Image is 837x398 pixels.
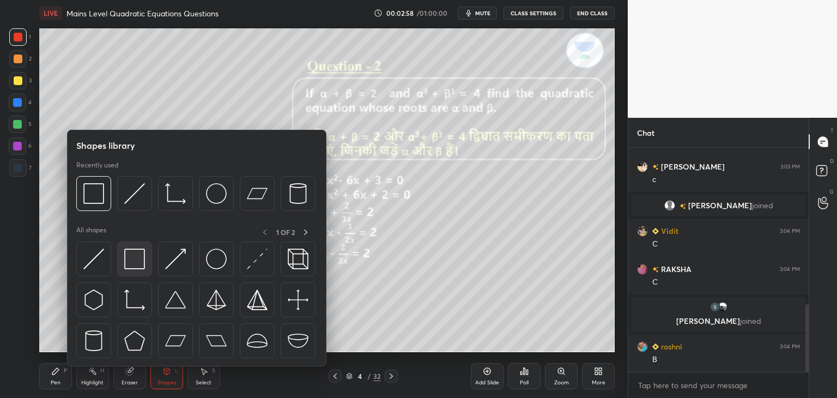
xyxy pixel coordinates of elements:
[165,183,186,204] img: svg+xml;charset=utf-8,%3Csvg%20xmlns%3D%22http%3A%2F%2Fwww.w3.org%2F2000%2Fsvg%22%20width%3D%2233...
[39,7,62,20] div: LIVE
[680,203,686,209] img: no-rating-badge.077c3623.svg
[780,343,800,350] div: 3:04 PM
[752,201,773,210] span: joined
[830,157,834,165] p: D
[373,371,380,381] div: 32
[247,249,268,269] img: svg+xml;charset=utf-8,%3Csvg%20xmlns%3D%22http%3A%2F%2Fwww.w3.org%2F2000%2Fsvg%22%20width%3D%2230...
[652,174,800,185] div: c
[66,8,219,19] h4: Mains Level Quadratic Equations Questions
[206,183,227,204] img: svg+xml;charset=utf-8,%3Csvg%20xmlns%3D%22http%3A%2F%2Fwww.w3.org%2F2000%2Fsvg%22%20width%3D%2236...
[165,249,186,269] img: svg+xml;charset=utf-8,%3Csvg%20xmlns%3D%22http%3A%2F%2Fwww.w3.org%2F2000%2Fsvg%22%20width%3D%2230...
[288,330,308,351] img: svg+xml;charset=utf-8,%3Csvg%20xmlns%3D%22http%3A%2F%2Fwww.w3.org%2F2000%2Fsvg%22%20width%3D%2238...
[709,301,720,312] img: ff861bd3a92840f291c2e51557464b53.21626447_3
[592,380,605,385] div: More
[475,9,490,17] span: mute
[830,126,834,135] p: T
[458,7,497,20] button: mute
[659,341,682,352] h6: roshni
[124,249,145,269] img: svg+xml;charset=utf-8,%3Csvg%20xmlns%3D%22http%3A%2F%2Fwww.w3.org%2F2000%2Fsvg%22%20width%3D%2234...
[652,277,800,288] div: C
[196,380,211,385] div: Select
[9,28,31,46] div: 1
[554,380,569,385] div: Zoom
[659,263,692,275] h6: RAKSHA
[475,380,499,385] div: Add Slide
[659,225,678,237] h6: Vidit
[124,330,145,351] img: svg+xml;charset=utf-8,%3Csvg%20xmlns%3D%22http%3A%2F%2Fwww.w3.org%2F2000%2Fsvg%22%20width%3D%2234...
[276,228,295,237] p: 1 OF 2
[652,354,800,365] div: B
[780,164,800,170] div: 3:03 PM
[652,228,659,234] img: Learner_Badge_beginner_1_8b307cf2a0.svg
[175,368,178,373] div: L
[9,72,32,89] div: 3
[124,290,145,310] img: svg+xml;charset=utf-8,%3Csvg%20xmlns%3D%22http%3A%2F%2Fwww.w3.org%2F2000%2Fsvg%22%20width%3D%2233...
[83,183,104,204] img: svg+xml;charset=utf-8,%3Csvg%20xmlns%3D%22http%3A%2F%2Fwww.w3.org%2F2000%2Fsvg%22%20width%3D%2234...
[637,226,648,237] img: 064702da344f4028895ff4aceba9c44a.jpg
[652,267,659,273] img: no-rating-badge.077c3623.svg
[83,330,104,351] img: svg+xml;charset=utf-8,%3Csvg%20xmlns%3D%22http%3A%2F%2Fwww.w3.org%2F2000%2Fsvg%22%20width%3D%2228...
[664,200,675,211] img: default.png
[288,249,308,269] img: svg+xml;charset=utf-8,%3Csvg%20xmlns%3D%22http%3A%2F%2Fwww.w3.org%2F2000%2Fsvg%22%20width%3D%2235...
[206,249,227,269] img: svg+xml;charset=utf-8,%3Csvg%20xmlns%3D%22http%3A%2F%2Fwww.w3.org%2F2000%2Fsvg%22%20width%3D%2236...
[780,228,800,234] div: 3:04 PM
[64,368,67,373] div: P
[122,380,138,385] div: Eraser
[83,290,104,310] img: svg+xml;charset=utf-8,%3Csvg%20xmlns%3D%22http%3A%2F%2Fwww.w3.org%2F2000%2Fsvg%22%20width%3D%2230...
[124,183,145,204] img: svg+xml;charset=utf-8,%3Csvg%20xmlns%3D%22http%3A%2F%2Fwww.w3.org%2F2000%2Fsvg%22%20width%3D%2230...
[659,161,725,172] h6: [PERSON_NAME]
[212,368,215,373] div: S
[628,148,809,372] div: grid
[652,343,659,350] img: Learner_Badge_beginner_1_8b307cf2a0.svg
[355,373,366,379] div: 4
[637,264,648,275] img: 58f5dfbf8c2044a184c335181100ceaa.jpg
[247,183,268,204] img: svg+xml;charset=utf-8,%3Csvg%20xmlns%3D%22http%3A%2F%2Fwww.w3.org%2F2000%2Fsvg%22%20width%3D%2244...
[520,380,529,385] div: Poll
[288,290,308,310] img: svg+xml;charset=utf-8,%3Csvg%20xmlns%3D%22http%3A%2F%2Fwww.w3.org%2F2000%2Fsvg%22%20width%3D%2240...
[688,201,752,210] span: [PERSON_NAME]
[81,380,104,385] div: Highlight
[247,290,268,310] img: svg+xml;charset=utf-8,%3Csvg%20xmlns%3D%22http%3A%2F%2Fwww.w3.org%2F2000%2Fsvg%22%20width%3D%2234...
[637,161,648,172] img: 6ffa9314c1c447a1bcada66da3f98a4f.36421904_3
[638,317,799,325] p: [PERSON_NAME]
[51,380,60,385] div: Pen
[76,226,106,239] p: All shapes
[652,164,659,170] img: no-rating-badge.077c3623.svg
[206,290,227,310] img: svg+xml;charset=utf-8,%3Csvg%20xmlns%3D%22http%3A%2F%2Fwww.w3.org%2F2000%2Fsvg%22%20width%3D%2234...
[9,50,32,68] div: 2
[780,266,800,273] div: 3:04 PM
[628,118,663,147] p: Chat
[76,161,118,170] p: Recently used
[83,249,104,269] img: svg+xml;charset=utf-8,%3Csvg%20xmlns%3D%22http%3A%2F%2Fwww.w3.org%2F2000%2Fsvg%22%20width%3D%2230...
[157,380,176,385] div: Shapes
[288,183,308,204] img: svg+xml;charset=utf-8,%3Csvg%20xmlns%3D%22http%3A%2F%2Fwww.w3.org%2F2000%2Fsvg%22%20width%3D%2228...
[76,139,135,152] h5: Shapes library
[165,330,186,351] img: svg+xml;charset=utf-8,%3Csvg%20xmlns%3D%22http%3A%2F%2Fwww.w3.org%2F2000%2Fsvg%22%20width%3D%2244...
[9,137,32,155] div: 6
[740,316,761,326] span: joined
[206,330,227,351] img: svg+xml;charset=utf-8,%3Csvg%20xmlns%3D%22http%3A%2F%2Fwww.w3.org%2F2000%2Fsvg%22%20width%3D%2244...
[637,341,648,352] img: 86fe7182ff7a455998dfe17755efc12d.jpg
[165,290,186,310] img: svg+xml;charset=utf-8,%3Csvg%20xmlns%3D%22http%3A%2F%2Fwww.w3.org%2F2000%2Fsvg%22%20width%3D%2238...
[9,159,32,177] div: 7
[100,368,104,373] div: H
[247,330,268,351] img: svg+xml;charset=utf-8,%3Csvg%20xmlns%3D%22http%3A%2F%2Fwww.w3.org%2F2000%2Fsvg%22%20width%3D%2238...
[829,188,834,196] p: G
[9,116,32,133] div: 5
[368,373,371,379] div: /
[9,94,32,111] div: 4
[652,239,800,250] div: C
[504,7,563,20] button: CLASS SETTINGS
[570,7,615,20] button: End Class
[717,301,728,312] img: 86c1843e36cb496cac2f9ad9e485fe5f.jpg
